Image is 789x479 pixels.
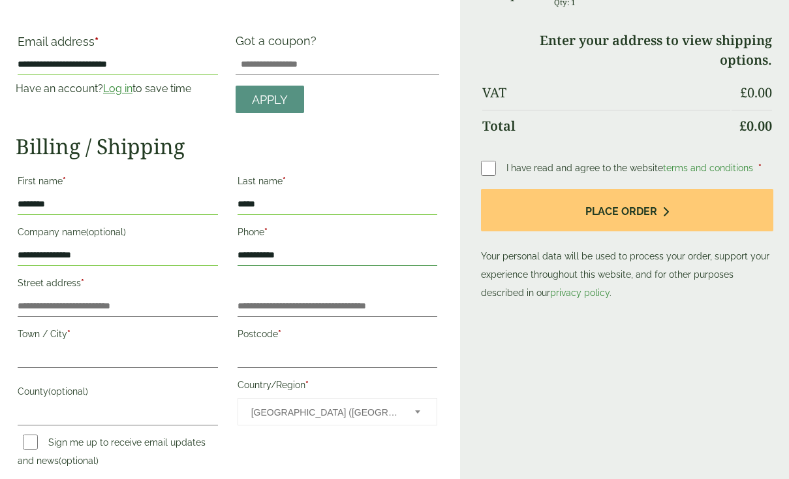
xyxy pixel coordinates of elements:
abbr: required [758,163,762,173]
label: Street address [18,274,218,296]
a: Log in [103,82,132,95]
label: Company name [18,223,218,245]
bdi: 0.00 [740,84,772,101]
td: Enter your address to view shipping options. [482,25,772,76]
label: Postcode [238,325,438,347]
label: Town / City [18,325,218,347]
abbr: required [67,329,70,339]
label: Email address [18,36,218,54]
abbr: required [278,329,281,339]
span: Country/Region [238,398,438,425]
button: Place order [481,189,773,231]
label: Got a coupon? [236,34,322,54]
span: I have read and agree to the website [506,163,756,173]
th: Total [482,110,730,142]
abbr: required [81,278,84,288]
label: Phone [238,223,438,245]
span: £ [739,117,747,135]
abbr: required [264,227,268,237]
label: Country/Region [238,376,438,398]
bdi: 0.00 [739,117,772,135]
abbr: required [95,35,99,48]
label: First name [18,172,218,194]
abbr: required [63,176,66,186]
span: Apply [252,93,288,107]
label: Last name [238,172,438,194]
label: County [18,382,218,405]
p: Your personal data will be used to process your order, support your experience throughout this we... [481,189,773,302]
abbr: required [283,176,286,186]
th: VAT [482,77,730,108]
a: terms and conditions [663,163,753,173]
a: Apply [236,86,304,114]
span: £ [740,84,747,101]
input: Sign me up to receive email updates and news(optional) [23,435,38,450]
a: privacy policy [550,288,610,298]
span: (optional) [59,455,99,466]
span: (optional) [86,227,126,237]
p: Have an account? to save time [16,81,220,97]
span: United Kingdom (UK) [251,399,398,426]
abbr: required [305,380,309,390]
span: (optional) [48,386,88,397]
h2: Billing / Shipping [16,134,439,159]
label: Sign me up to receive email updates and news [18,437,206,470]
